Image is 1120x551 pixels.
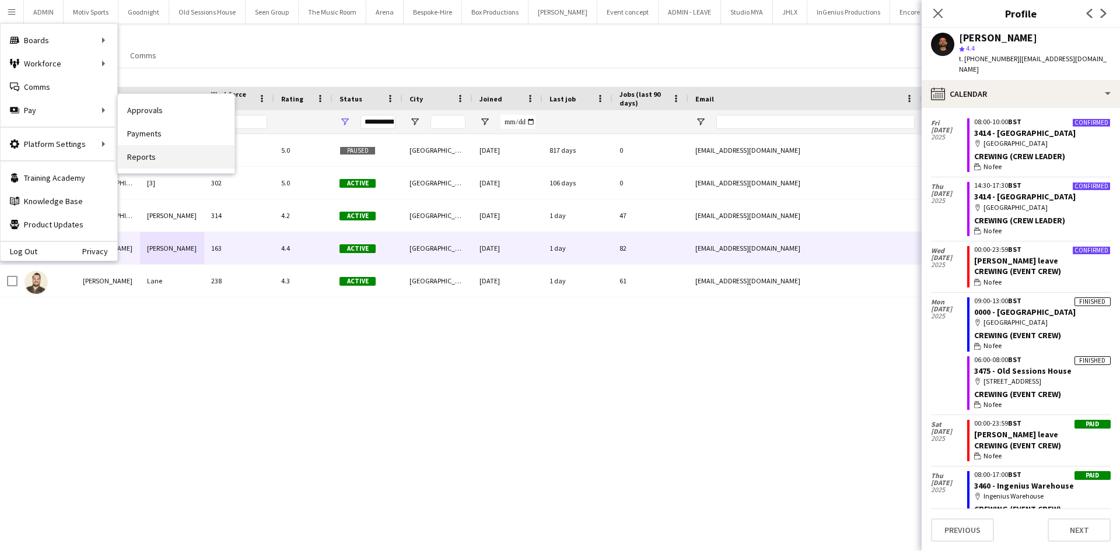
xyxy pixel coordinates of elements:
span: Wed [931,247,967,254]
button: Seen Group [246,1,299,23]
div: 0 [612,134,688,166]
span: [DATE] [931,127,967,134]
button: Open Filter Menu [480,117,490,127]
div: 5.0 [274,167,332,199]
div: [STREET_ADDRESS] [974,376,1111,387]
img: Christopher Lane [24,271,48,294]
div: 4.2 [274,199,332,231]
div: [PERSON_NAME] [140,199,204,231]
div: 61 [612,265,688,297]
a: Privacy [82,247,117,256]
div: 0 [612,167,688,199]
div: [EMAIL_ADDRESS][DOMAIN_NAME] [688,265,922,297]
div: 4.4 [274,232,332,264]
span: Email [695,94,714,103]
div: Finished [1074,356,1111,365]
button: JHLX [773,1,807,23]
button: ADMIN - LEAVE [659,1,721,23]
div: Lane [140,265,204,297]
div: Ingenius Warehouse [974,491,1111,501]
span: BST [1008,245,1021,254]
div: 17 [204,134,274,166]
span: Thu [931,472,967,479]
span: Fri [931,120,967,127]
div: 5.0 [274,134,332,166]
span: Comms [130,50,156,61]
a: Comms [125,48,161,63]
span: BST [1008,117,1021,126]
button: Open Filter Menu [695,117,706,127]
div: 14:30-17:30 [974,182,1111,189]
span: 2025 [931,261,967,268]
div: [GEOGRAPHIC_DATA] [402,265,473,297]
button: Open Filter Menu [409,117,420,127]
div: Finished [1074,297,1111,306]
a: Approvals [118,99,235,122]
div: [EMAIL_ADDRESS][DOMAIN_NAME] [688,134,922,166]
div: [GEOGRAPHIC_DATA] [402,199,473,231]
div: Confirmed [1072,118,1111,127]
button: Motiv Sports [64,1,118,23]
div: Platform Settings [1,132,117,156]
div: Paid [1074,471,1111,480]
button: ADMIN [24,1,64,23]
button: Previous [931,518,994,542]
a: Reports [118,145,235,169]
button: Arena [366,1,404,23]
a: 3414 - [GEOGRAPHIC_DATA] [974,191,1076,202]
span: Sat [931,421,967,428]
a: 0000 - [GEOGRAPHIC_DATA] [974,307,1076,317]
input: Joined Filter Input [501,115,535,129]
div: [GEOGRAPHIC_DATA] [402,232,473,264]
button: Event concept [597,1,659,23]
span: 2025 [931,486,967,493]
a: 3475 - Old Sessions House [974,366,1072,376]
button: Studio MYA [721,1,773,23]
div: 09:00-13:00 [974,297,1111,304]
span: [DATE] [931,254,967,261]
a: [PERSON_NAME] leave [974,255,1058,266]
a: Product Updates [1,213,117,236]
div: 08:00-10:00 [974,118,1111,125]
button: Bespoke-Hire [404,1,462,23]
div: Calendar [922,80,1120,108]
div: 1 day [542,232,612,264]
div: Crewing (Crew Leader) [974,215,1111,226]
a: Payments [118,122,235,145]
div: [GEOGRAPHIC_DATA] [974,202,1111,213]
a: 3460 - Ingenius Warehouse [974,480,1074,491]
span: Status [339,94,362,103]
button: [PERSON_NAME] [528,1,597,23]
span: No fee [984,451,1002,461]
span: BST [1008,419,1021,427]
div: 47 [612,199,688,231]
span: [DATE] [931,428,967,435]
div: 08:00-17:00 [974,471,1111,478]
span: 2025 [931,435,967,442]
a: Knowledge Base [1,189,117,213]
span: 2025 [931,134,967,141]
div: 1 day [542,199,612,231]
a: Training Academy [1,166,117,189]
div: Confirmed [1072,182,1111,191]
div: Crewing (Event Crew) [974,330,1111,341]
div: 106 days [542,167,612,199]
input: City Filter Input [430,115,466,129]
div: [PERSON_NAME] [76,265,140,297]
span: Active [339,277,376,286]
div: 817 days [542,134,612,166]
div: [PERSON_NAME] [959,33,1037,43]
div: 302 [204,167,274,199]
div: Pay [1,99,117,122]
span: BST [1008,470,1021,479]
input: Email Filter Input [716,115,915,129]
span: Rating [281,94,303,103]
h3: Profile [922,6,1120,21]
span: Last job [549,94,576,103]
div: [GEOGRAPHIC_DATA] [974,138,1111,149]
span: Paused [339,146,376,155]
div: 00:00-23:59 [974,420,1111,427]
div: 238 [204,265,274,297]
a: [PERSON_NAME] leave [974,429,1058,440]
span: [DATE] [931,190,967,197]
